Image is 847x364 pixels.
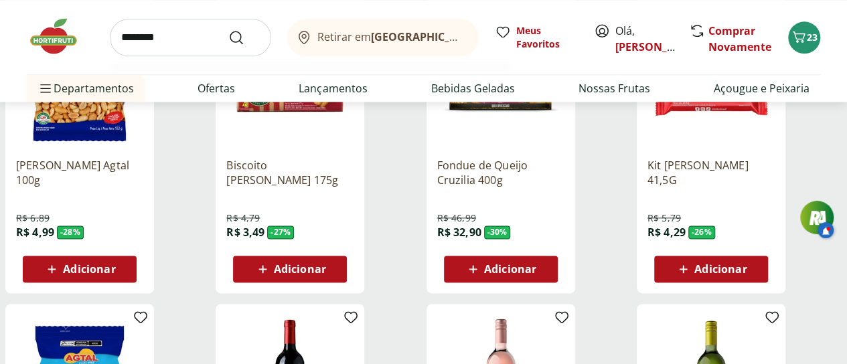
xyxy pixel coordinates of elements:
span: - 28 % [57,225,84,239]
input: search [110,19,271,56]
span: - 30 % [484,225,511,239]
a: Biscoito [PERSON_NAME] 175g [226,158,354,187]
button: Carrinho [788,21,820,54]
span: Meus Favoritos [516,24,578,51]
a: [PERSON_NAME] [615,39,702,54]
button: Adicionar [654,256,768,282]
span: R$ 5,79 [647,211,681,225]
span: Retirar em [317,31,465,43]
span: R$ 4,79 [226,211,260,225]
a: Açougue e Peixaria [714,80,810,96]
button: Adicionar [233,256,347,282]
span: R$ 6,89 [16,211,50,225]
span: Adicionar [274,264,326,274]
span: R$ 4,99 [16,225,54,240]
a: Kit [PERSON_NAME] 41,5G [647,158,775,187]
b: [GEOGRAPHIC_DATA]/[GEOGRAPHIC_DATA] [371,29,597,44]
span: - 27 % [267,225,294,239]
span: - 26 % [688,225,715,239]
button: Adicionar [444,256,558,282]
button: Menu [37,72,54,104]
button: Adicionar [23,256,137,282]
button: Submit Search [228,29,260,45]
a: Fondue de Queijo Cruzilia 400g [437,158,564,187]
a: [PERSON_NAME] Agtal 100g [16,158,143,187]
a: Ofertas [198,80,235,96]
a: Nossas Frutas [579,80,650,96]
span: Adicionar [694,264,747,274]
a: Bebidas Geladas [431,80,515,96]
span: Adicionar [484,264,536,274]
a: Comprar Novamente [708,23,771,54]
a: Lançamentos [299,80,367,96]
span: Adicionar [63,264,115,274]
span: R$ 32,90 [437,225,481,240]
span: Olá, [615,23,675,55]
span: R$ 4,29 [647,225,686,240]
span: R$ 46,99 [437,211,476,225]
img: Hortifruti [27,16,94,56]
a: Meus Favoritos [495,24,578,51]
span: Departamentos [37,72,134,104]
span: R$ 3,49 [226,225,264,240]
span: 23 [807,31,818,43]
button: Retirar em[GEOGRAPHIC_DATA]/[GEOGRAPHIC_DATA] [287,19,479,56]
